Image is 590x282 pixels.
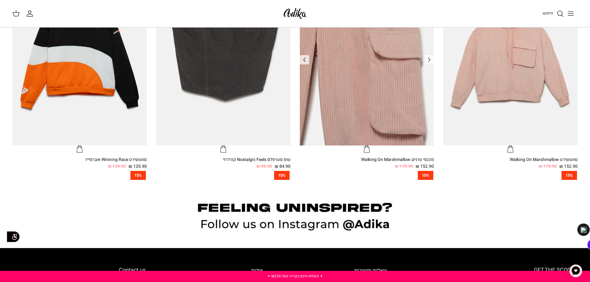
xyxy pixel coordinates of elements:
button: Toggle menu [564,7,578,20]
img: accessibility_icon02.svg [5,228,22,245]
div: מכנסי טרנינג Walking On Marshmallow [300,156,434,163]
span: 152.90 ₪ [559,163,578,170]
a: 15% [12,171,147,180]
a: טופ סטרפלס Nostalgic Feels קורדרוי 84.90 ₪ 99.90 ₪ [156,156,291,170]
a: מכנסי טרנינג Walking On Marshmallow 152.90 ₪ 179.90 ₪ [300,156,434,170]
a: סווטשירט Winning Race אוברסייז 135.90 ₪ 159.90 ₪ [12,156,147,170]
a: סווטשירט Walking On Marshmallow 152.90 ₪ 179.90 ₪ [443,156,578,170]
a: 15% [156,171,291,180]
a: ✦ משלוח חינם בקנייה מעל ₪220 ✦ [267,273,323,279]
span: 15% [130,171,146,180]
span: 15% [562,171,577,180]
div: סווטשירט Walking On Marshmallow [443,156,578,163]
img: Adika IL [282,6,308,21]
span: 99.90 ₪ [256,163,272,170]
span: חיפוש [543,10,553,16]
a: 15% [300,171,434,180]
span: 152.90 ₪ [416,163,434,170]
a: שאלות ותשובות [354,267,387,274]
span: 135.90 ₪ [129,163,147,170]
h6: Contact us [15,267,146,274]
span: 15% [274,171,290,180]
span: 84.90 ₪ [275,163,291,170]
a: חיפוש [543,10,564,17]
button: צ'אט [566,262,585,280]
div: סווטשירט Winning Race אוברסייז [12,156,147,163]
div: טופ סטרפלס Nostalgic Feels קורדרוי [156,156,291,163]
span: 179.90 ₪ [395,163,413,170]
a: החשבון שלי [26,10,36,17]
h6: GET THE SCOOP [479,267,575,274]
a: 15% [443,171,578,180]
span: 179.90 ₪ [539,163,557,170]
a: Previous [425,55,434,64]
span: 159.90 ₪ [108,163,126,170]
a: Previous [300,55,309,64]
span: 15% [418,171,433,180]
a: אודות [251,267,263,274]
